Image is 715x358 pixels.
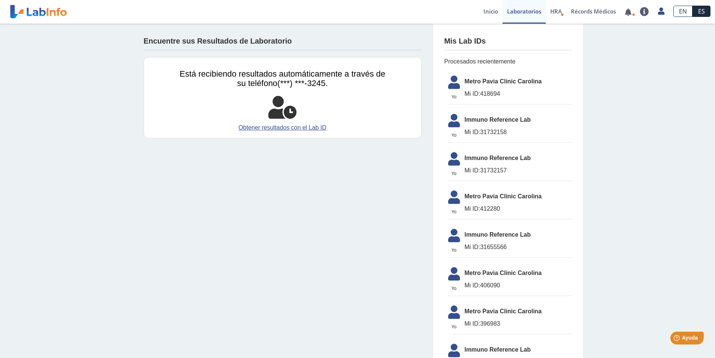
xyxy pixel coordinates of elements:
[465,230,572,239] span: Immuno Reference Lab
[444,170,465,177] span: Yo
[444,94,465,100] span: Yo
[648,329,707,350] iframe: Help widget launcher
[465,243,572,252] span: 31655566
[444,37,486,46] h4: Mis Lab IDs
[465,269,572,278] span: Metro Pavia Clinic Carolina
[465,244,480,250] span: Mi ID:
[465,128,572,137] span: 31732158
[673,6,692,17] a: EN
[550,8,562,15] span: HRA
[465,89,572,98] span: 418694
[465,167,480,174] span: Mi ID:
[444,132,465,139] span: Yo
[180,123,385,132] a: Obtener resultados con el Lab ID
[465,319,572,328] span: 396983
[465,154,572,163] span: Immuno Reference Lab
[444,208,465,215] span: Yo
[465,320,480,327] span: Mi ID:
[465,91,480,97] span: Mi ID:
[692,6,710,17] a: ES
[465,192,572,201] span: Metro Pavia Clinic Carolina
[465,307,572,316] span: Metro Pavia Clinic Carolina
[465,281,572,290] span: 406090
[444,285,465,292] span: Yo
[444,247,465,254] span: Yo
[465,204,572,213] span: 412280
[465,205,480,212] span: Mi ID:
[180,69,385,88] span: Está recibiendo resultados automáticamente a través de su teléfono
[444,57,572,66] span: Procesados recientemente
[444,323,465,330] span: Yo
[465,345,572,354] span: Immuno Reference Lab
[465,115,572,124] span: Immuno Reference Lab
[465,129,480,135] span: Mi ID:
[465,166,572,175] span: 31732157
[465,77,572,86] span: Metro Pavia Clinic Carolina
[144,37,292,46] h4: Encuentre sus Resultados de Laboratorio
[465,282,480,289] span: Mi ID:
